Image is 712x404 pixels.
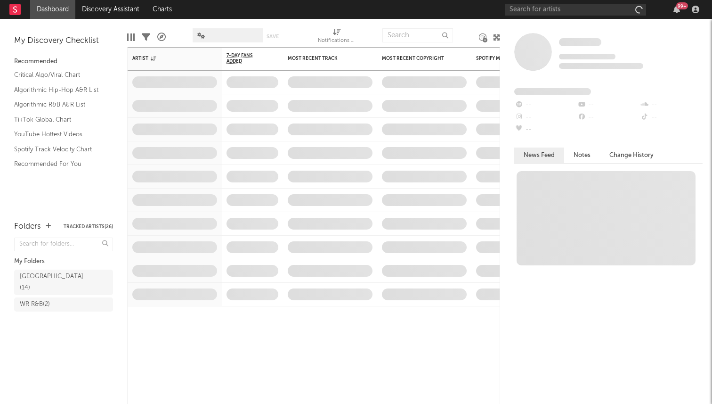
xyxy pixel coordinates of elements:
input: Search for folders... [14,238,113,251]
div: [GEOGRAPHIC_DATA] ( 14 ) [20,271,86,294]
div: Folders [14,221,41,232]
input: Search for artists [505,4,646,16]
a: Some Artist [559,38,601,47]
a: [GEOGRAPHIC_DATA](14) [14,270,113,295]
input: Search... [382,28,453,42]
button: 99+ [673,6,680,13]
div: -- [640,99,703,111]
div: Spotify Monthly Listeners [476,56,547,61]
a: Recommended For You [14,159,104,169]
span: Some Artist [559,38,601,46]
div: Filters [142,24,150,51]
button: Tracked Artists(26) [64,224,113,229]
div: -- [577,111,639,124]
div: -- [577,99,639,111]
div: -- [640,111,703,124]
div: A&R Pipeline [157,24,166,51]
div: Recommended [14,56,113,67]
a: Spotify Track Velocity Chart [14,144,104,155]
span: 0 fans last week [559,63,643,69]
div: -- [514,124,577,136]
a: WR R&B(2) [14,297,113,312]
a: TikTok Global Chart [14,115,104,125]
div: Artist [132,56,203,61]
div: Edit Columns [127,24,135,51]
div: WR R&B ( 2 ) [20,299,50,310]
button: Change History [600,148,663,163]
span: 7-Day Fans Added [227,53,264,64]
div: Most Recent Track [288,56,358,61]
div: Most Recent Copyright [382,56,453,61]
a: Algorithmic Hip-Hop A&R List [14,85,104,95]
a: YouTube Hottest Videos [14,129,104,140]
a: Critical Algo/Viral Chart [14,70,104,80]
div: Notifications (Artist) [318,35,356,47]
div: My Folders [14,256,113,267]
div: 99 + [676,2,688,9]
span: Fans Added by Platform [514,88,591,95]
a: Algorithmic R&B A&R List [14,99,104,110]
div: -- [514,99,577,111]
div: My Discovery Checklist [14,35,113,47]
div: Notifications (Artist) [318,24,356,51]
button: Save [267,34,279,39]
button: News Feed [514,148,564,163]
button: Notes [564,148,600,163]
span: Tracking Since: [DATE] [559,54,615,59]
div: -- [514,111,577,124]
